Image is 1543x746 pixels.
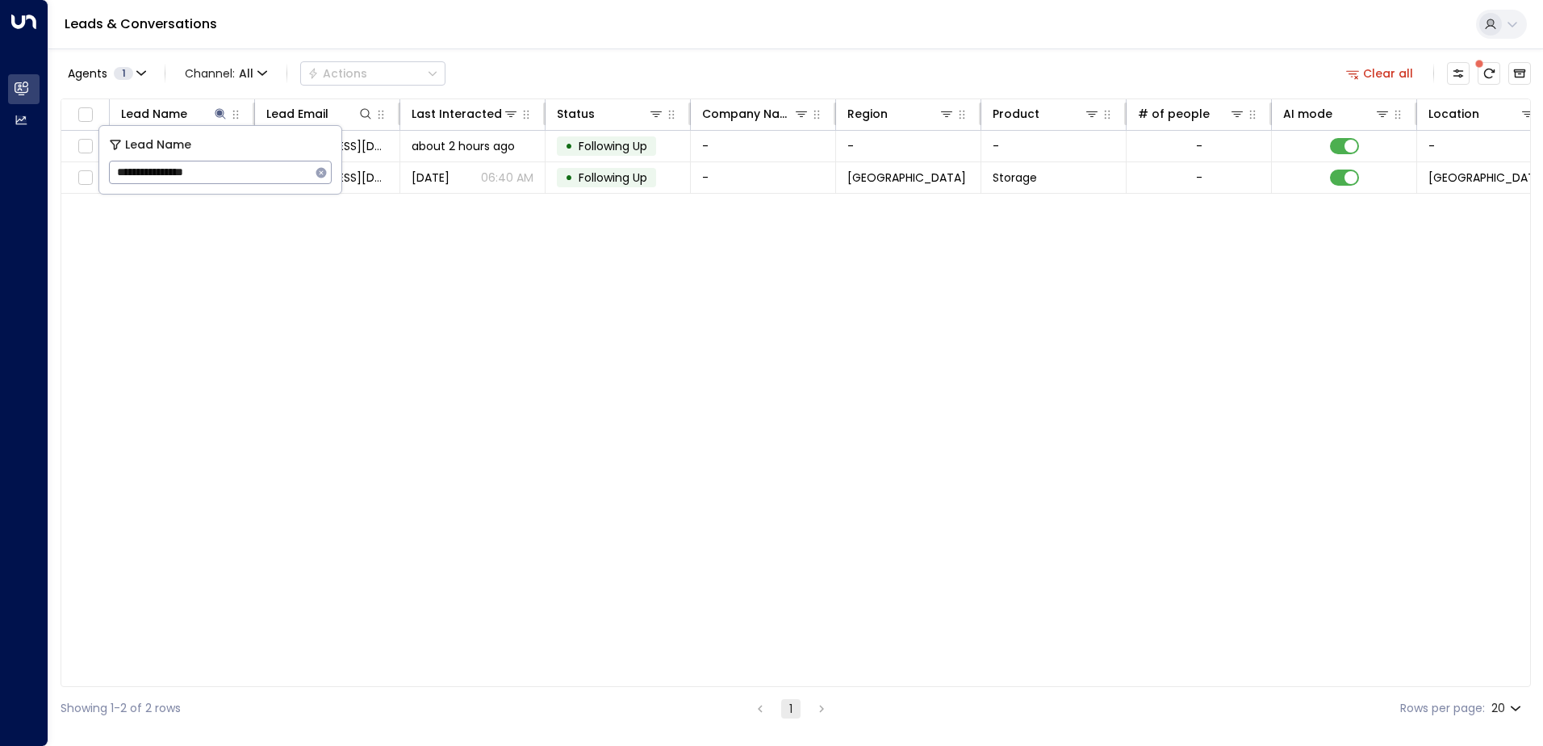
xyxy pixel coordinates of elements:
[1283,104,1390,124] div: AI mode
[702,104,793,124] div: Company Name
[75,105,95,125] span: Toggle select all
[1478,62,1500,85] span: There are new threads available. Refresh the grid to view the latest updates.
[412,170,450,186] span: Yesterday
[1196,170,1202,186] div: -
[847,104,888,124] div: Region
[178,62,274,85] span: Channel:
[557,104,664,124] div: Status
[68,68,107,79] span: Agents
[781,699,801,719] button: page 1
[1138,104,1210,124] div: # of people
[691,162,836,193] td: -
[1428,104,1536,124] div: Location
[307,66,367,81] div: Actions
[993,104,1039,124] div: Product
[239,67,253,80] span: All
[579,138,647,154] span: Following Up
[847,104,955,124] div: Region
[65,15,217,33] a: Leads & Conversations
[61,700,181,717] div: Showing 1-2 of 2 rows
[1428,104,1479,124] div: Location
[481,170,533,186] p: 06:40 AM
[1491,697,1524,720] div: 20
[579,170,647,186] span: Following Up
[266,104,374,124] div: Lead Email
[847,170,966,186] span: London
[121,104,228,124] div: Lead Name
[75,168,95,188] span: Toggle select row
[1508,62,1531,85] button: Archived Leads
[1283,104,1332,124] div: AI mode
[1447,62,1470,85] button: Customize
[300,61,445,86] button: Actions
[836,131,981,161] td: -
[993,170,1037,186] span: Storage
[565,132,573,160] div: •
[178,62,274,85] button: Channel:All
[1138,104,1245,124] div: # of people
[557,104,595,124] div: Status
[412,104,502,124] div: Last Interacted
[412,138,515,154] span: about 2 hours ago
[125,136,191,154] span: Lead Name
[114,67,133,80] span: 1
[702,104,809,124] div: Company Name
[266,104,328,124] div: Lead Email
[1340,62,1420,85] button: Clear all
[300,61,445,86] div: Button group with a nested menu
[1400,700,1485,717] label: Rows per page:
[981,131,1127,161] td: -
[1196,138,1202,154] div: -
[691,131,836,161] td: -
[565,164,573,191] div: •
[121,104,187,124] div: Lead Name
[61,62,152,85] button: Agents1
[750,698,832,719] nav: pagination navigation
[412,104,519,124] div: Last Interacted
[75,136,95,157] span: Toggle select row
[993,104,1100,124] div: Product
